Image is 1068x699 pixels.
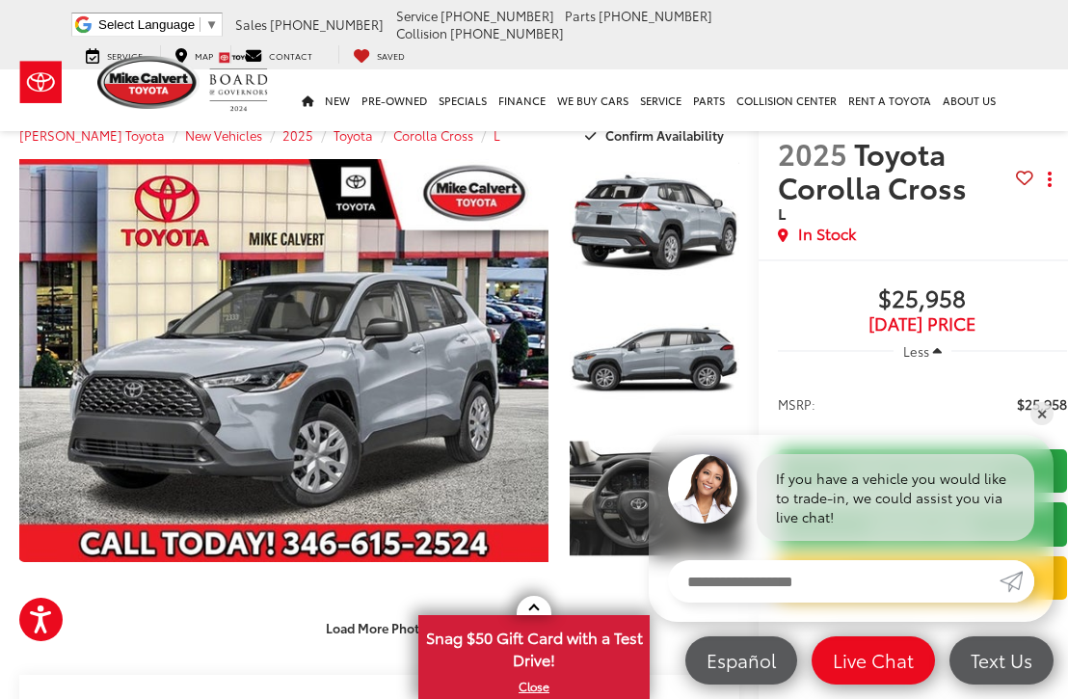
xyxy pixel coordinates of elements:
[568,158,741,288] img: 2025 Toyota Corolla Cross L
[160,45,227,64] a: Map
[778,285,1067,314] span: $25,958
[757,454,1034,541] div: If you have a vehicle you would like to trade-in, we could assist you via live chat!
[396,24,447,41] span: Collision
[778,202,786,224] span: L
[356,69,433,131] a: Pre-Owned
[230,45,327,64] a: Contact
[903,342,929,360] span: Less
[98,17,218,32] a: Select Language​
[894,334,951,368] button: Less
[570,435,739,562] a: Expand Photo 3
[235,15,267,33] span: Sales
[1033,163,1067,197] button: Actions
[574,119,739,152] button: Confirm Availability
[312,611,446,645] button: Load More Photos
[393,126,473,144] a: Corolla Cross
[296,69,319,131] a: Home
[494,126,500,144] a: L
[420,617,648,676] span: Snag $50 Gift Card with a Test Drive!
[97,56,200,109] img: Mike Calvert Toyota
[731,69,842,131] a: Collision Center
[5,51,77,114] img: Toyota
[961,648,1042,672] span: Text Us
[842,69,937,131] a: Rent a Toyota
[19,159,548,562] a: Expand Photo 0
[551,69,634,131] a: WE BUY CARS
[778,132,847,174] span: 2025
[697,648,786,672] span: Español
[570,297,739,424] a: Expand Photo 2
[634,69,687,131] a: Service
[565,7,596,24] span: Parts
[450,24,564,41] span: [PHONE_NUMBER]
[1000,560,1034,603] a: Submit
[269,49,312,62] span: Contact
[195,49,213,62] span: Map
[377,49,405,62] span: Saved
[668,560,1000,603] input: Enter your message
[319,69,356,131] a: New
[568,296,741,426] img: 2025 Toyota Corolla Cross L
[433,69,493,131] a: Specials
[687,69,731,131] a: Parts
[396,7,438,24] span: Service
[685,636,797,685] a: Español
[1017,394,1067,414] span: $25,958
[1048,172,1052,187] span: dropdown dots
[599,7,712,24] span: [PHONE_NUMBER]
[14,158,554,563] img: 2025 Toyota Corolla Cross L
[98,17,195,32] span: Select Language
[282,126,313,144] a: 2025
[605,126,724,144] span: Confirm Availability
[205,17,218,32] span: ▼
[441,7,554,24] span: [PHONE_NUMBER]
[19,126,165,144] a: [PERSON_NAME] Toyota
[937,69,1001,131] a: About Us
[334,126,373,144] a: Toyota
[798,223,856,245] span: In Stock
[668,454,737,524] img: Agent profile photo
[812,636,935,685] a: Live Chat
[107,49,143,62] span: Service
[949,636,1054,685] a: Text Us
[185,126,262,144] a: New Vehicles
[270,15,384,33] span: [PHONE_NUMBER]
[778,394,815,414] span: MSRP:
[570,159,739,286] a: Expand Photo 1
[778,132,974,207] span: Toyota Corolla Cross
[493,69,551,131] a: Finance
[71,45,157,64] a: Service
[778,314,1067,334] span: [DATE] PRICE
[338,45,419,64] a: My Saved Vehicles
[823,648,923,672] span: Live Chat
